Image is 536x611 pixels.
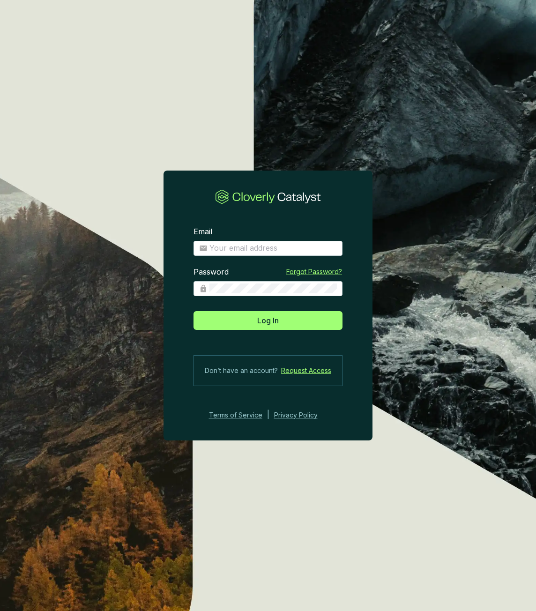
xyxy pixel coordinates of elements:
[194,311,342,330] button: Log In
[274,410,330,421] a: Privacy Policy
[209,243,337,253] input: Email
[205,365,278,376] span: Don’t have an account?
[206,410,262,421] a: Terms of Service
[209,283,337,294] input: Password
[286,267,342,276] a: Forgot Password?
[194,267,229,277] label: Password
[281,365,331,376] a: Request Access
[194,227,212,237] label: Email
[267,410,269,421] div: |
[257,315,279,326] span: Log In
